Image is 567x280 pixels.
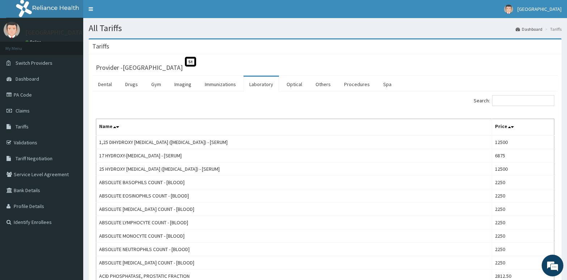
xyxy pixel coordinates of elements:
a: Laboratory [244,77,279,92]
td: 2250 [492,216,554,229]
h3: Tariffs [92,43,109,50]
td: 12500 [492,162,554,176]
td: 17 HYDROXY-[MEDICAL_DATA] - [SERUM] [96,149,492,162]
td: ABSOLUTE LYMPHOCYTE COUNT - [BLOOD] [96,216,492,229]
span: St [185,57,196,67]
td: ABSOLUTE [MEDICAL_DATA] COUNT - [BLOOD] [96,203,492,216]
span: Dashboard [16,76,39,82]
span: We're online! [42,91,100,164]
td: 25 HYDROXY [MEDICAL_DATA] ([MEDICAL_DATA]) - [SERUM] [96,162,492,176]
div: Chat with us now [38,41,122,50]
td: ABSOLUTE [MEDICAL_DATA] COUNT - [BLOOD] [96,256,492,270]
a: Dashboard [516,26,542,32]
input: Search: [492,95,554,106]
span: Tariffs [16,123,29,130]
td: 2250 [492,229,554,243]
a: Others [310,77,337,92]
a: Procedures [338,77,376,92]
li: Tariffs [543,26,562,32]
td: ABSOLUTE BASOPHILS COUNT - [BLOOD] [96,176,492,189]
div: Minimize live chat window [119,4,136,21]
span: Claims [16,107,30,114]
a: Optical [281,77,308,92]
a: Gym [145,77,167,92]
a: Dental [92,77,118,92]
td: 2250 [492,203,554,216]
th: Name [96,119,492,136]
span: [GEOGRAPHIC_DATA] [517,6,562,12]
th: Price [492,119,554,136]
p: [GEOGRAPHIC_DATA] [25,29,85,36]
img: User Image [504,5,513,14]
td: ABSOLUTE NEUTROPHILS COUNT - [BLOOD] [96,243,492,256]
td: ABSOLUTE MONOCYTE COUNT - [BLOOD] [96,229,492,243]
td: 2250 [492,189,554,203]
span: Tariff Negotiation [16,155,52,162]
a: Immunizations [199,77,242,92]
td: 6875 [492,149,554,162]
td: 1,25 DIHYDROXY [MEDICAL_DATA] ([MEDICAL_DATA]) - [SERUM] [96,135,492,149]
h3: Provider - [GEOGRAPHIC_DATA] [96,64,183,71]
label: Search: [474,95,554,106]
h1: All Tariffs [89,24,562,33]
td: 2250 [492,243,554,256]
a: Online [25,39,43,44]
a: Spa [377,77,397,92]
img: User Image [4,22,20,38]
td: 2250 [492,256,554,270]
td: 2250 [492,176,554,189]
textarea: Type your message and hit 'Enter' [4,198,138,223]
td: 12500 [492,135,554,149]
span: Switch Providers [16,60,52,66]
td: ABSOLUTE EOSINOPHILS COUNT - [BLOOD] [96,189,492,203]
img: d_794563401_company_1708531726252_794563401 [13,36,29,54]
a: Imaging [169,77,197,92]
a: Drugs [119,77,144,92]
